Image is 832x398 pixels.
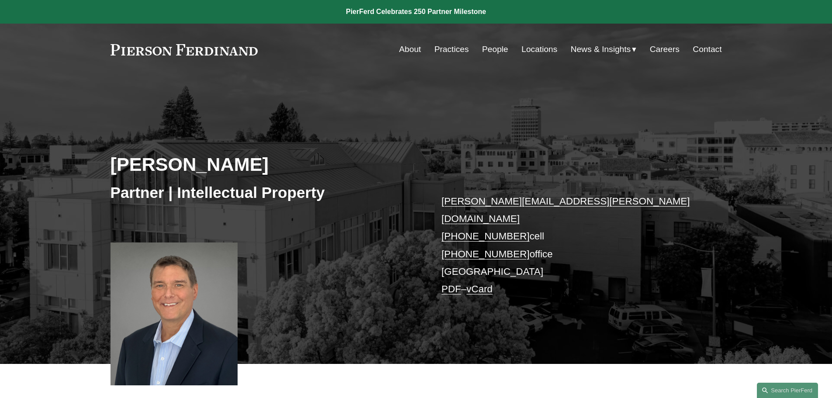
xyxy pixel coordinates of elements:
a: Careers [650,41,680,58]
a: [PHONE_NUMBER] [442,231,530,242]
p: cell office [GEOGRAPHIC_DATA] – [442,193,696,298]
a: People [482,41,508,58]
a: [PHONE_NUMBER] [442,249,530,260]
a: vCard [466,284,493,294]
a: folder dropdown [571,41,637,58]
a: PDF [442,284,461,294]
a: [PERSON_NAME][EMAIL_ADDRESS][PERSON_NAME][DOMAIN_NAME] [442,196,690,224]
a: Practices [434,41,469,58]
a: About [399,41,421,58]
a: Locations [521,41,557,58]
h3: Partner | Intellectual Property [110,183,416,202]
a: Search this site [757,383,818,398]
a: Contact [693,41,722,58]
h2: [PERSON_NAME] [110,153,416,176]
span: News & Insights [571,42,631,57]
